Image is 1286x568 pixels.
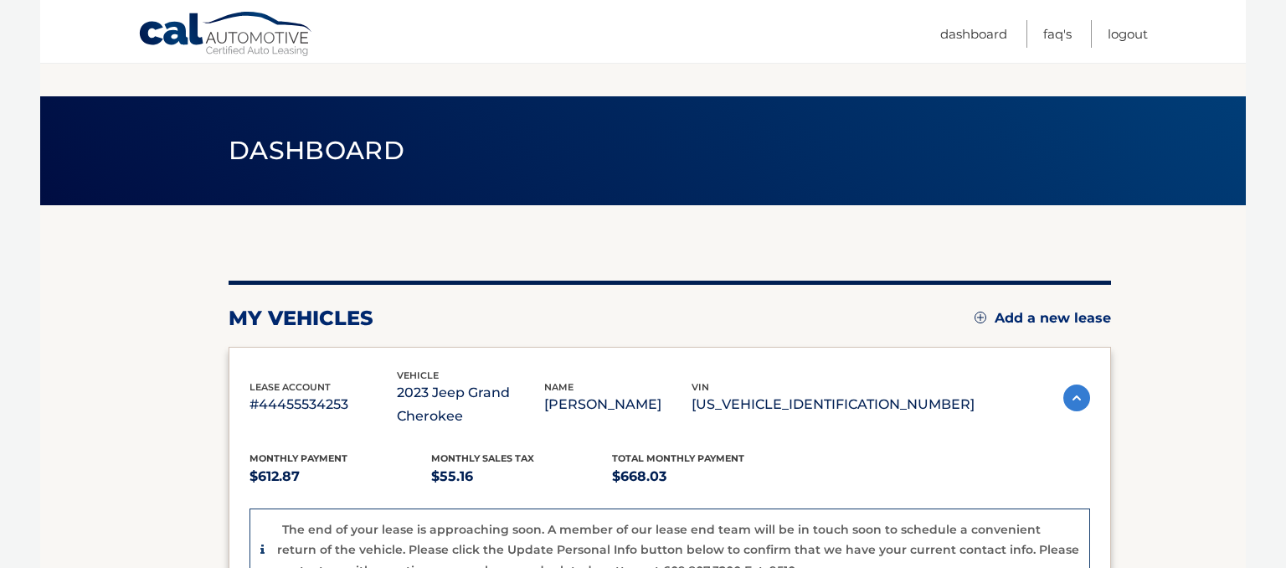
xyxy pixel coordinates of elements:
p: [US_VEHICLE_IDENTIFICATION_NUMBER] [692,393,975,416]
span: vehicle [397,369,439,381]
a: FAQ's [1043,20,1072,48]
p: $612.87 [249,465,431,488]
p: [PERSON_NAME] [544,393,692,416]
p: #44455534253 [249,393,397,416]
span: Total Monthly Payment [612,452,744,464]
span: vin [692,381,709,393]
span: name [544,381,574,393]
a: Dashboard [940,20,1007,48]
span: Dashboard [229,135,404,166]
p: $668.03 [612,465,794,488]
img: add.svg [975,312,986,323]
a: Cal Automotive [138,11,314,59]
span: lease account [249,381,331,393]
span: Monthly sales Tax [431,452,534,464]
a: Add a new lease [975,310,1111,327]
span: Monthly Payment [249,452,347,464]
p: $55.16 [431,465,613,488]
p: 2023 Jeep Grand Cherokee [397,381,544,428]
a: Logout [1108,20,1148,48]
img: accordion-active.svg [1063,385,1090,411]
h2: my vehicles [229,306,373,331]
